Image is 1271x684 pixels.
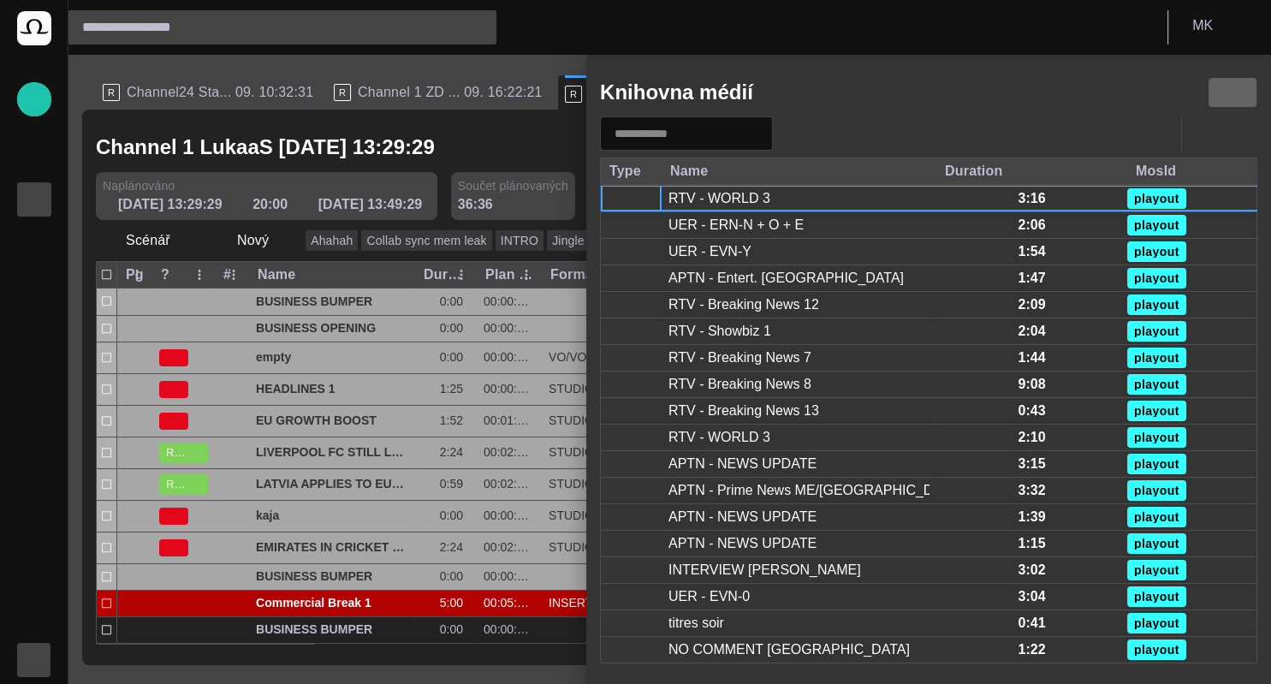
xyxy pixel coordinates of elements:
[668,216,804,235] div: UER - ERN-N + O + E
[1134,485,1179,497] span: playout
[668,640,910,659] div: NO COMMENT LIBAN
[668,269,904,288] div: APTN - Entert. EUROPE
[600,80,753,104] h2: Knihovna médií
[1134,617,1179,629] span: playout
[1134,352,1179,364] span: playout
[945,163,1002,180] div: Duration
[1018,295,1045,314] div: 2:09
[579,370,607,418] div: Resize sidebar
[1018,587,1045,606] div: 3:04
[1134,325,1179,337] span: playout
[1134,299,1179,311] span: playout
[668,348,811,367] div: RTV - Breaking News 7
[1134,193,1179,205] span: playout
[668,561,861,580] div: INTERVIEW NAIM KASSEM
[1134,246,1179,258] span: playout
[1018,614,1045,633] div: 0:41
[1018,375,1045,394] div: 9:08
[1134,644,1179,656] span: playout
[1018,348,1045,367] div: 1:44
[1018,640,1045,659] div: 1:22
[668,481,929,500] div: APTN - Prime News ME/EUROPE
[1018,534,1045,553] div: 1:15
[1018,455,1045,473] div: 3:15
[668,455,817,473] div: APTN - NEWS UPDATE
[1136,163,1176,180] div: MosId
[1134,591,1179,603] span: playout
[670,163,708,180] div: Name
[1018,269,1045,288] div: 1:47
[1018,428,1045,447] div: 2:10
[668,295,819,314] div: RTV - Breaking News 12
[1018,189,1045,208] div: 3:16
[668,189,770,208] div: RTV - WORLD 3
[1134,431,1179,443] span: playout
[1134,458,1179,470] span: playout
[668,614,724,633] div: titres soir
[668,375,811,394] div: RTV - Breaking News 8
[668,508,817,526] div: APTN - NEWS UPDATE
[1134,219,1179,231] span: playout
[1134,538,1179,550] span: playout
[1134,378,1179,390] span: playout
[1018,401,1045,420] div: 0:43
[1018,508,1045,526] div: 1:39
[668,242,751,261] div: UER - EVN-Y
[1134,405,1179,417] span: playout
[1134,564,1179,576] span: playout
[1018,242,1045,261] div: 1:54
[668,428,770,447] div: RTV - WORLD 3
[609,163,641,180] div: Type
[1018,216,1045,235] div: 2:06
[1134,272,1179,284] span: playout
[668,401,819,420] div: RTV - Breaking News 13
[1134,511,1179,523] span: playout
[668,587,750,606] div: UER - EVN-0
[1018,322,1045,341] div: 2:04
[1018,561,1045,580] div: 3:02
[1018,481,1045,500] div: 3:32
[668,322,771,341] div: RTV - Showbiz 1
[668,534,817,553] div: APTN - NEWS UPDATE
